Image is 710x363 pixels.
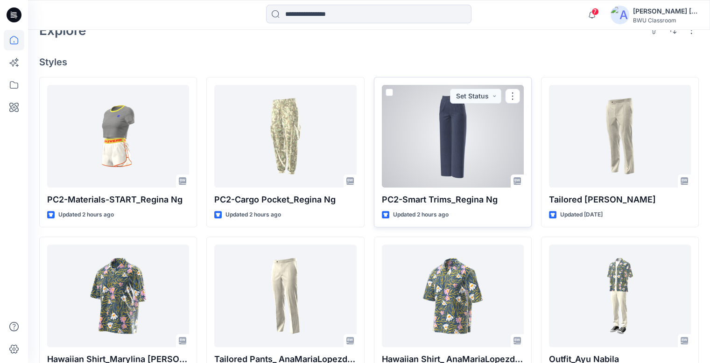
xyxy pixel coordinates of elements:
[382,193,524,206] p: PC2-Smart Trims_Regina Ng
[47,244,189,347] a: Hawaiian Shirt_Marylina Klenk
[611,6,629,24] img: avatar
[633,17,698,24] div: BWU Classroom
[58,210,114,220] p: Updated 2 hours ago
[214,193,356,206] p: PC2-Cargo Pocket_Regina Ng
[382,85,524,188] a: PC2-Smart Trims_Regina Ng
[393,210,449,220] p: Updated 2 hours ago
[214,85,356,188] a: PC2-Cargo Pocket_Regina Ng
[560,210,603,220] p: Updated [DATE]
[549,85,691,188] a: Tailored Pants_Marylina Klenk
[225,210,281,220] p: Updated 2 hours ago
[549,244,691,347] a: Outfit_Ayu Nabila
[633,6,698,17] div: [PERSON_NAME] [PERSON_NAME] [PERSON_NAME]
[549,193,691,206] p: Tailored [PERSON_NAME]
[39,56,699,68] h4: Styles
[591,8,599,15] span: 7
[382,244,524,347] a: Hawaiian Shirt_ AnaMariaLopezdeDreyer
[214,244,356,347] a: Tailored Pants_ AnaMariaLopezdeDreyer
[47,85,189,188] a: PC2-Materials-START_Regina Ng
[47,193,189,206] p: PC2-Materials-START_Regina Ng
[39,23,86,38] h2: Explore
